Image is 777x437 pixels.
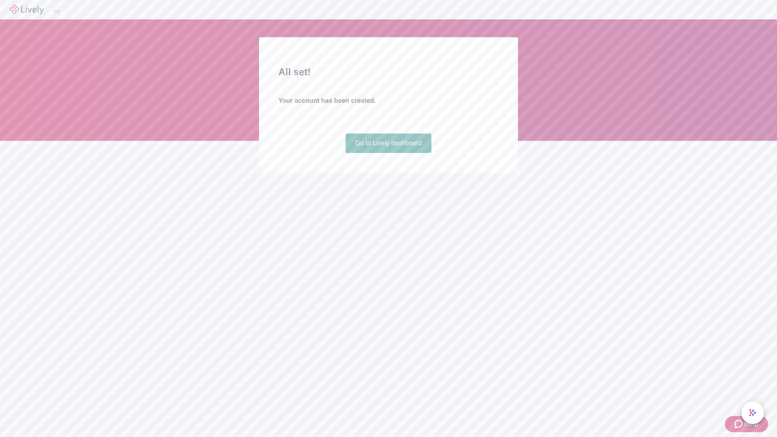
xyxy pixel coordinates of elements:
[10,5,44,15] img: Lively
[741,401,764,424] button: chat
[725,416,768,432] button: Zendesk support iconHelp
[278,96,499,106] h4: Your account has been created.
[346,134,432,153] a: Go to Lively dashboard
[749,409,757,417] svg: Lively AI Assistant
[744,419,758,429] span: Help
[735,419,744,429] svg: Zendesk support icon
[53,10,60,13] button: Log out
[278,65,499,79] h2: All set!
